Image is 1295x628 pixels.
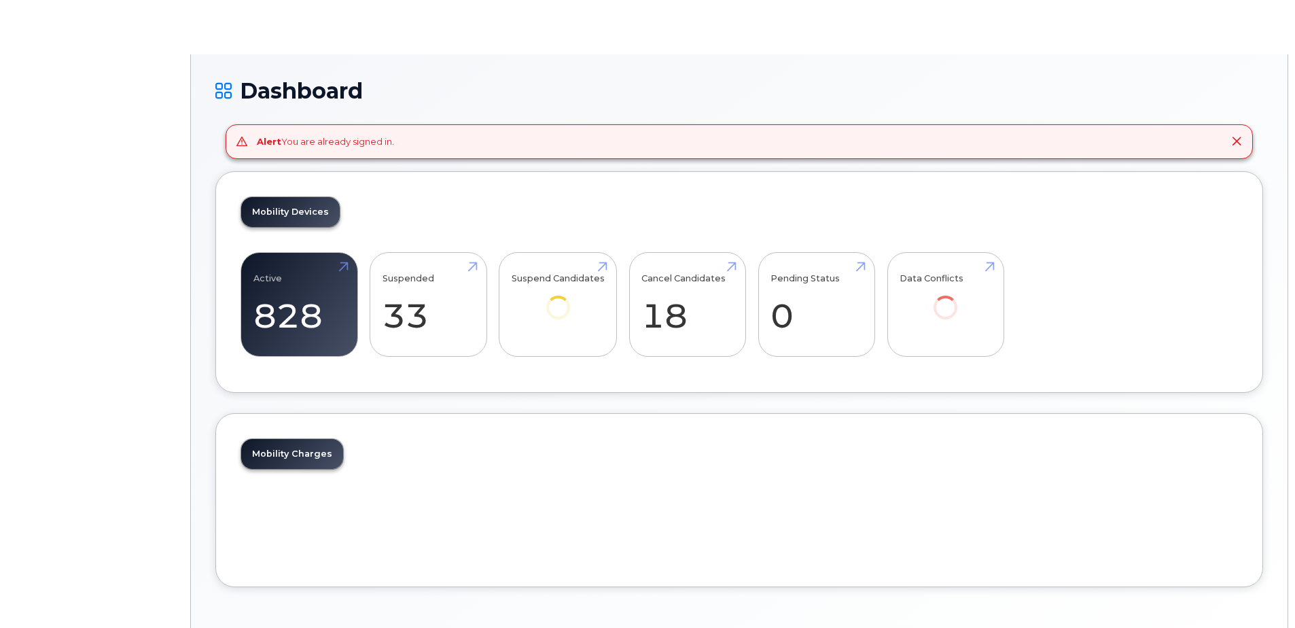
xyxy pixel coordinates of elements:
a: Mobility Devices [241,197,340,227]
a: Active 828 [253,260,345,349]
a: Data Conflicts [900,260,991,338]
strong: Alert [257,136,281,147]
h1: Dashboard [215,79,1263,103]
a: Suspended 33 [383,260,474,349]
a: Pending Status 0 [770,260,862,349]
a: Cancel Candidates 18 [641,260,733,349]
div: You are already signed in. [257,135,394,148]
a: Suspend Candidates [512,260,605,338]
a: Mobility Charges [241,439,343,469]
